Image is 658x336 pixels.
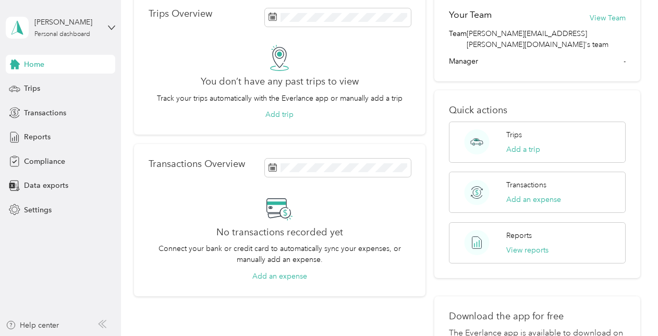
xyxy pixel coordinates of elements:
span: Settings [24,205,52,215]
span: - [624,56,626,67]
span: Manager [449,56,478,67]
p: Trips Overview [149,8,212,19]
span: Reports [24,131,51,142]
button: View Team [590,13,626,23]
button: Add trip [265,109,294,120]
p: Trips [506,129,522,140]
h2: No transactions recorded yet [216,227,343,238]
span: Transactions [24,107,66,118]
button: View reports [506,245,549,256]
p: Download the app for free [449,311,625,322]
p: Transactions [506,179,546,190]
span: Home [24,59,44,70]
p: Track your trips automatically with the Everlance app or manually add a trip [157,93,403,104]
iframe: Everlance-gr Chat Button Frame [600,278,658,336]
div: [PERSON_NAME] [34,17,100,28]
span: [PERSON_NAME][EMAIL_ADDRESS][PERSON_NAME][DOMAIN_NAME]'s team [467,28,625,50]
button: Add an expense [252,271,307,282]
span: Trips [24,83,40,94]
button: Add an expense [506,194,561,205]
p: Transactions Overview [149,159,245,170]
span: Compliance [24,156,65,167]
span: Team [449,28,467,50]
button: Add a trip [506,144,540,155]
span: Data exports [24,180,68,191]
div: Personal dashboard [34,31,90,38]
p: Quick actions [449,105,625,116]
p: Connect your bank or credit card to automatically sync your expenses, or manually add an expense. [149,243,411,265]
h2: You don’t have any past trips to view [201,76,359,87]
button: Help center [6,320,59,331]
p: Reports [506,230,532,241]
h2: Your Team [449,8,492,21]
